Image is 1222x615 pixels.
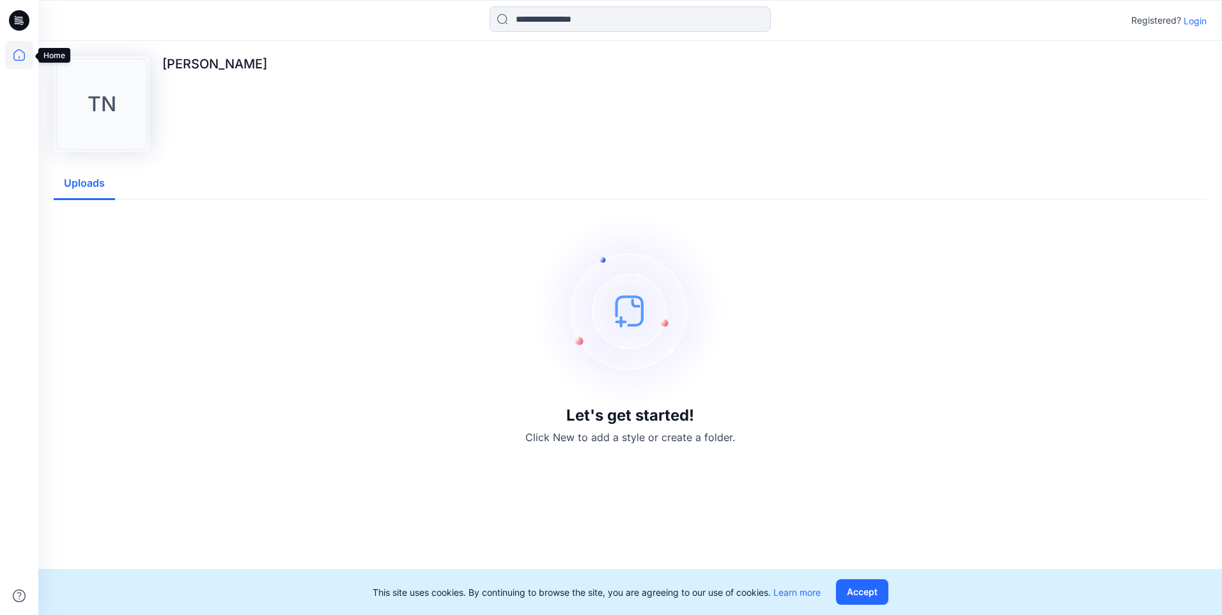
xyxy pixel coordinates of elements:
[566,407,694,424] h3: Let's get started!
[54,167,115,200] button: Uploads
[773,587,821,598] a: Learn more
[373,586,821,599] p: This site uses cookies. By continuing to browse the site, you are agreeing to our use of cookies.
[525,430,735,445] p: Click New to add a style or create a folder.
[836,579,888,605] button: Accept
[162,56,267,72] p: [PERSON_NAME]
[56,59,147,150] div: TN
[1184,14,1207,27] p: Login
[1131,13,1181,28] p: Registered?
[534,215,726,407] img: empty-state-image.svg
